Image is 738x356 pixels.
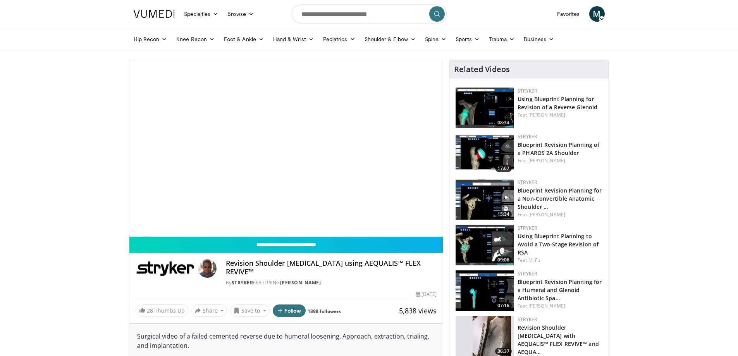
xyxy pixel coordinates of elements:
video-js: Video Player [129,60,443,237]
span: 17:07 [495,165,512,172]
a: Stryker [518,270,537,277]
div: [DATE] [416,291,437,298]
span: 08:34 [495,119,512,126]
a: 09:06 [456,225,514,265]
button: Save to [230,304,270,317]
a: Stryker [518,225,537,231]
a: Trauma [484,31,520,47]
a: Stryker [518,133,537,140]
a: Spine [420,31,451,47]
div: By FEATURING [226,279,437,286]
a: 15:34 [456,179,514,220]
a: Stryker [518,179,537,186]
a: [PERSON_NAME] [280,279,321,286]
span: 07:16 [495,302,512,309]
h4: Revision Shoulder [MEDICAL_DATA] using AEQUALIS™ FLEX REVIVE™ [226,259,437,276]
span: 15:34 [495,211,512,218]
a: M [589,6,605,22]
a: Shoulder & Elbow [360,31,420,47]
a: Sports [451,31,484,47]
h4: Related Videos [454,65,510,74]
a: Pediatrics [318,31,360,47]
button: Follow [273,304,306,317]
img: de67a22d-2b92-4884-905a-dffa7da2faaa.150x105_q85_crop-smart_upscale.jpg [456,133,514,174]
a: [PERSON_NAME] [528,303,565,309]
a: [PERSON_NAME] [528,112,565,118]
a: [PERSON_NAME] [528,211,565,218]
img: VuMedi Logo [134,10,175,18]
a: Revision Shoulder [MEDICAL_DATA] with AEQUALIS™ FLEX REVIVE™ and AEQUA… [518,324,599,356]
input: Search topics, interventions [292,5,447,23]
a: Blueprint Revision Planning of a PHAROS 2A Shoulder [518,141,599,157]
div: Feat. [518,211,602,218]
a: Browse [223,6,258,22]
a: Stryker [518,88,537,94]
a: Hand & Wrist [268,31,318,47]
div: Feat. [518,157,602,164]
a: Blueprint Revision Planning for a Humeral and Glenoid Antibiotic Spa… [518,278,602,302]
img: Avatar [198,259,217,278]
span: 09:06 [495,256,512,263]
a: Stryker [518,316,537,323]
div: Feat. [518,303,602,310]
div: Feat. [518,257,602,264]
a: Business [519,31,559,47]
a: M. Fu [528,257,540,263]
a: Using Blueprint Planning to Avoid a Two-Stage Revision of RSA [518,232,599,256]
span: 5,838 views [399,306,437,315]
img: Stryker [136,259,195,278]
a: Using Blueprint Planning for Revision of a Reverse Glenoid [518,95,597,111]
a: 17:07 [456,133,514,174]
button: Share [191,304,227,317]
a: Specialties [179,6,223,22]
span: 28 [147,307,153,314]
span: 36:37 [495,348,512,355]
img: b7d84c87-61d8-4bb0-8cfb-1dc38f8ae2f5.150x105_q85_crop-smart_upscale.jpg [456,225,514,265]
img: 87c089bd-3742-4164-895e-6742adf73eb8.150x105_q85_crop-smart_upscale.jpg [456,270,514,311]
a: Foot & Ankle [219,31,268,47]
a: Favorites [552,6,585,22]
a: Knee Recon [172,31,219,47]
div: Feat. [518,112,602,119]
a: 07:16 [456,270,514,311]
img: c9f9ddcf-19ca-47f7-9c53-f7670cb35ac4.150x105_q85_crop-smart_upscale.jpg [456,179,514,220]
a: Stryker [232,279,253,286]
img: cdecaf22-ec09-4402-bedb-9ef13881ee13.150x105_q85_crop-smart_upscale.jpg [456,88,514,128]
a: Blueprint Revision Planning for a Non-Convertible Anatomic Shoulder … [518,187,602,210]
a: 1898 followers [308,308,341,315]
a: [PERSON_NAME] [528,157,565,164]
a: 28 Thumbs Up [136,304,188,316]
a: Hip Recon [129,31,172,47]
a: 08:34 [456,88,514,128]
